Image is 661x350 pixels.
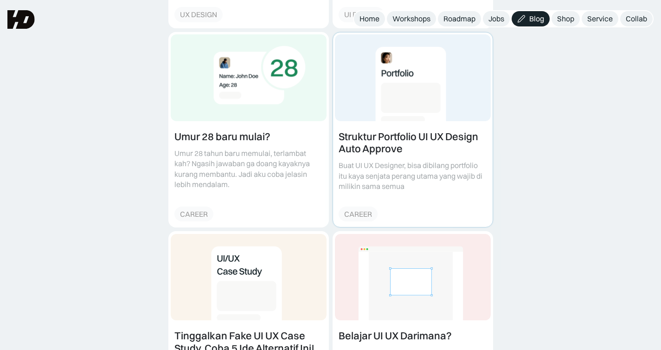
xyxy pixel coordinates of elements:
[488,14,504,24] div: Jobs
[552,11,580,26] a: Shop
[354,11,385,26] a: Home
[626,14,647,24] div: Collab
[582,11,618,26] a: Service
[529,14,544,24] div: Blog
[587,14,613,24] div: Service
[512,11,550,26] a: Blog
[359,14,379,24] div: Home
[620,11,653,26] a: Collab
[443,14,475,24] div: Roadmap
[438,11,481,26] a: Roadmap
[557,14,574,24] div: Shop
[392,14,430,24] div: Workshops
[387,11,436,26] a: Workshops
[483,11,510,26] a: Jobs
